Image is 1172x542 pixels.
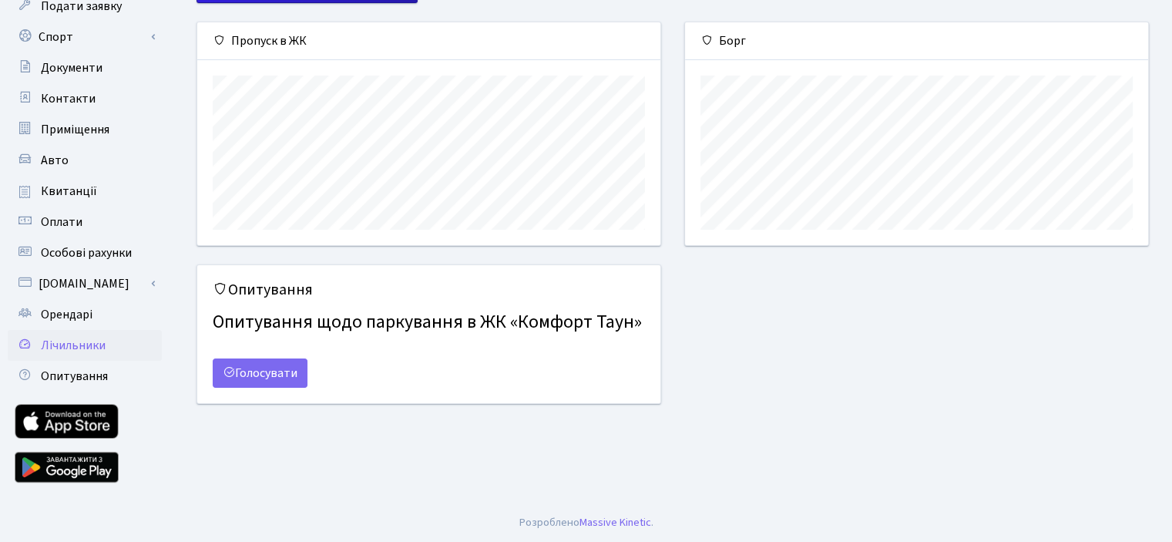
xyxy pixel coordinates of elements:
a: Лічильники [8,330,162,361]
span: Лічильники [41,337,106,354]
a: Приміщення [8,114,162,145]
a: Голосувати [213,359,307,388]
a: Опитування [8,361,162,392]
a: Авто [8,145,162,176]
span: Приміщення [41,121,109,138]
a: Розроблено [519,514,579,530]
div: Борг [685,22,1148,60]
a: Квитанції [8,176,162,207]
span: Квитанції [41,183,97,200]
a: Особові рахунки [8,237,162,268]
span: Контакти [41,90,96,107]
span: Опитування [41,368,108,385]
span: Орендарі [41,306,92,323]
span: Документи [41,59,102,76]
div: Пропуск в ЖК [197,22,660,60]
a: Документи [8,52,162,83]
a: Контакти [8,83,162,114]
a: Оплати [8,207,162,237]
a: Спорт [8,22,162,52]
span: Оплати [41,214,82,231]
a: Орендарі [8,299,162,330]
h5: Опитування [213,281,645,299]
h4: Опитування щодо паркування в ЖК «Комфорт Таун» [213,305,645,340]
span: Особові рахунки [41,244,132,261]
a: Massive Kinetic [579,514,651,530]
span: Авто [41,152,69,169]
a: [DOMAIN_NAME] [8,268,162,299]
div: . [519,514,653,531]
